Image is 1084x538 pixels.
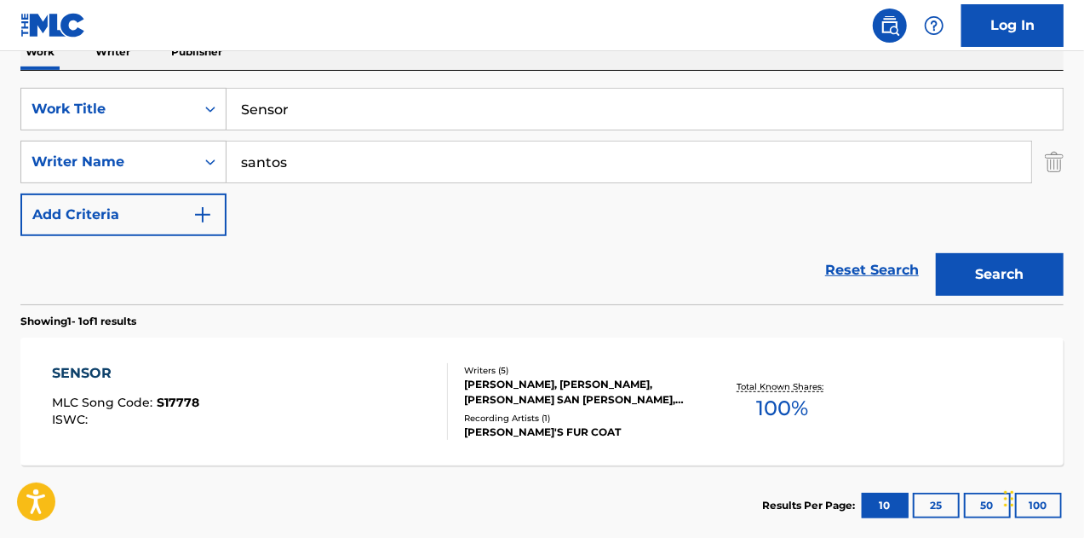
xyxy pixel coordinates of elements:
img: MLC Logo [20,13,86,38]
p: Writer [90,34,135,70]
button: 50 [964,493,1011,518]
div: Recording Artists ( 1 ) [464,412,696,425]
p: Publisher [166,34,227,70]
div: SENSOR [52,363,199,384]
button: Search [936,253,1064,296]
iframe: Chat Widget [999,456,1084,538]
a: Log In [961,4,1064,47]
p: Total Known Shares: [737,380,829,393]
a: SENSORMLC Song Code:S17778ISWC:Writers (5)[PERSON_NAME], [PERSON_NAME], [PERSON_NAME] SAN [PERSON... [20,338,1064,466]
a: Reset Search [817,252,927,289]
p: Showing 1 - 1 of 1 results [20,314,136,329]
span: 100 % [757,393,809,424]
div: [PERSON_NAME]'S FUR COAT [464,425,696,440]
div: Writer Name [32,152,185,172]
img: search [880,15,900,36]
form: Search Form [20,88,1064,304]
div: Writers ( 5 ) [464,364,696,377]
div: Help [917,9,951,43]
img: 9d2ae6d4665cec9f34b9.svg [192,205,213,225]
span: ISWC : [52,412,92,427]
button: Add Criteria [20,194,227,236]
div: Work Title [32,99,185,119]
p: Work [20,34,60,70]
span: MLC Song Code : [52,395,157,410]
img: help [924,15,944,36]
img: Delete Criterion [1045,141,1064,183]
span: S17778 [157,395,199,410]
button: 10 [862,493,909,518]
p: Results Per Page: [762,498,859,513]
button: 25 [913,493,960,518]
div: [PERSON_NAME], [PERSON_NAME], [PERSON_NAME] SAN [PERSON_NAME], [PERSON_NAME], [PERSON_NAME] [464,377,696,408]
a: Public Search [873,9,907,43]
div: Drag [1004,473,1014,524]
